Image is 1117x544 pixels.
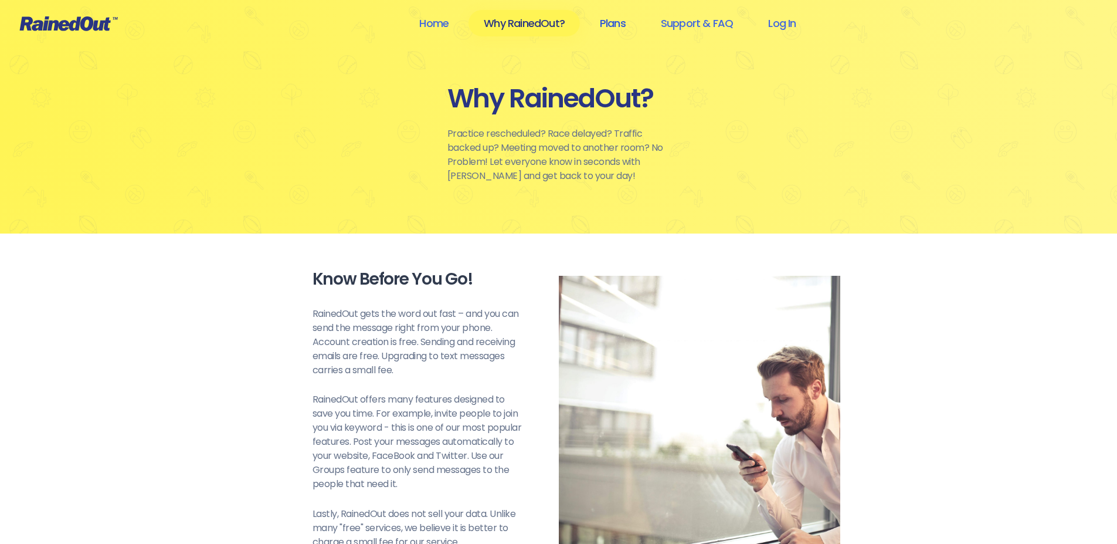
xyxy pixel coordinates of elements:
[447,127,670,183] p: Practice rescheduled? Race delayed? Traffic backed up? Meeting moved to another room? No Problem!...
[646,10,748,36] a: Support & FAQ
[585,10,641,36] a: Plans
[753,10,811,36] a: Log In
[447,82,670,115] div: Why RainedOut?
[313,393,524,491] p: RainedOut offers many features designed to save you time. For example, invite people to join you ...
[468,10,580,36] a: Why RainedOut?
[313,307,524,377] p: RainedOut gets the word out fast – and you can send the message right from your phone. Account cr...
[404,10,464,36] a: Home
[313,269,524,289] div: Know Before You Go!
